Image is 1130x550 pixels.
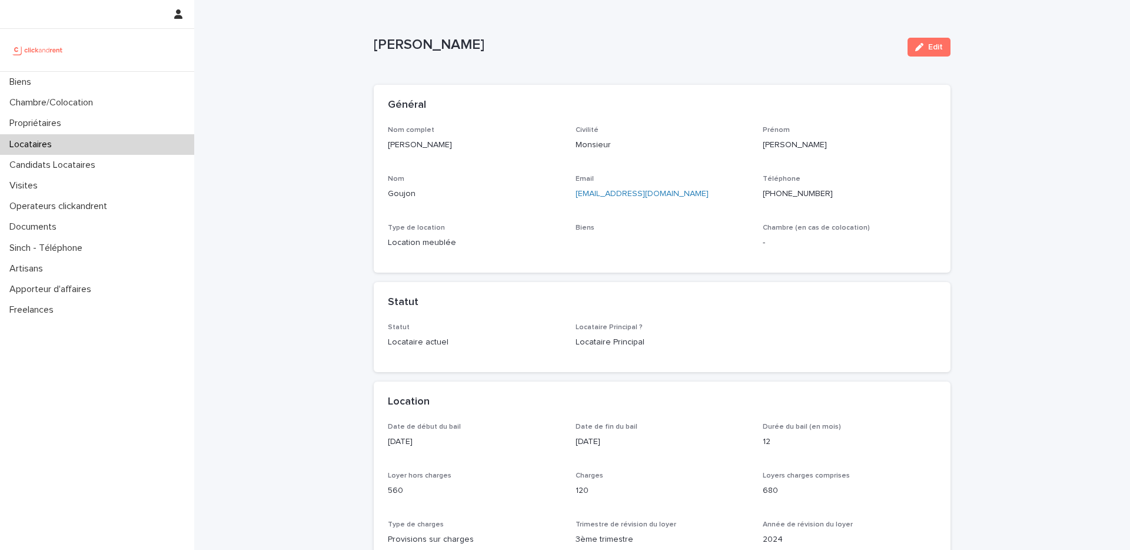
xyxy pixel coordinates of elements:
[388,336,561,349] p: Locataire actuel
[763,485,936,497] p: 680
[5,77,41,88] p: Biens
[908,38,950,57] button: Edit
[5,118,71,129] p: Propriétaires
[5,284,101,295] p: Apporteur d'affaires
[388,175,404,183] span: Nom
[388,472,451,479] span: Loyer hors charges
[388,485,561,497] p: 560
[5,304,63,316] p: Freelances
[388,127,434,134] span: Nom complet
[5,201,117,212] p: Operateurs clickandrent
[5,180,47,191] p: Visites
[388,296,418,309] h2: Statut
[5,139,61,150] p: Locataires
[763,139,936,151] p: [PERSON_NAME]
[388,534,561,546] p: Provisions sur charges
[576,336,749,349] p: Locataire Principal
[763,534,936,546] p: 2024
[576,127,599,134] span: Civilité
[576,423,637,430] span: Date de fin du bail
[763,423,841,430] span: Durée du bail (en mois)
[576,472,603,479] span: Charges
[388,99,426,112] h2: Général
[374,37,898,54] p: [PERSON_NAME]
[388,423,461,430] span: Date de début du bail
[5,97,102,108] p: Chambre/Colocation
[388,396,430,409] h2: Location
[388,436,561,448] p: [DATE]
[5,160,105,171] p: Candidats Locataires
[388,139,561,151] p: [PERSON_NAME]
[576,534,749,546] p: 3ème trimestre
[763,521,853,528] span: Année de révision du loyer
[5,243,92,254] p: Sinch - Téléphone
[576,324,643,331] span: Locataire Principal ?
[576,224,594,231] span: Biens
[388,521,444,528] span: Type de charges
[763,436,936,448] p: 12
[763,224,870,231] span: Chambre (en cas de colocation)
[576,190,709,198] a: [EMAIL_ADDRESS][DOMAIN_NAME]
[576,175,594,183] span: Email
[9,38,67,62] img: UCB0brd3T0yccxBKYDjQ
[5,221,66,233] p: Documents
[763,175,800,183] span: Téléphone
[763,237,936,249] p: -
[576,485,749,497] p: 120
[388,237,561,249] p: Location meublée
[763,472,850,479] span: Loyers charges comprises
[388,188,561,200] p: Goujon
[576,436,749,448] p: [DATE]
[763,188,936,200] p: [PHONE_NUMBER]
[928,43,943,51] span: Edit
[576,521,676,528] span: Trimestre de révision du loyer
[388,324,410,331] span: Statut
[763,127,790,134] span: Prénom
[5,263,52,274] p: Artisans
[388,224,445,231] span: Type de location
[576,139,749,151] p: Monsieur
